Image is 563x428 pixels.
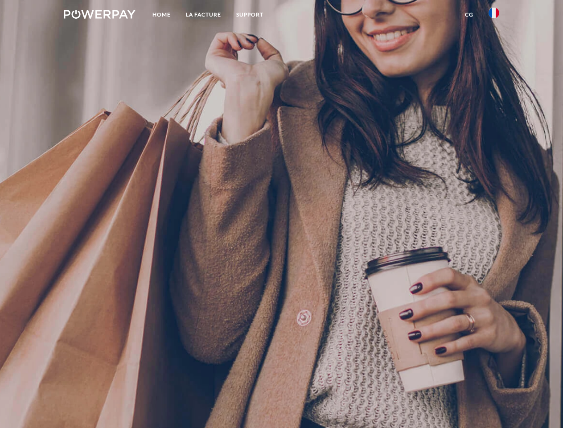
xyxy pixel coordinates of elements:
[489,8,499,18] img: fr
[145,7,178,23] a: Home
[64,10,136,19] img: logo-powerpay-white.svg
[178,7,229,23] a: LA FACTURE
[229,7,271,23] a: Support
[457,7,481,23] a: CG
